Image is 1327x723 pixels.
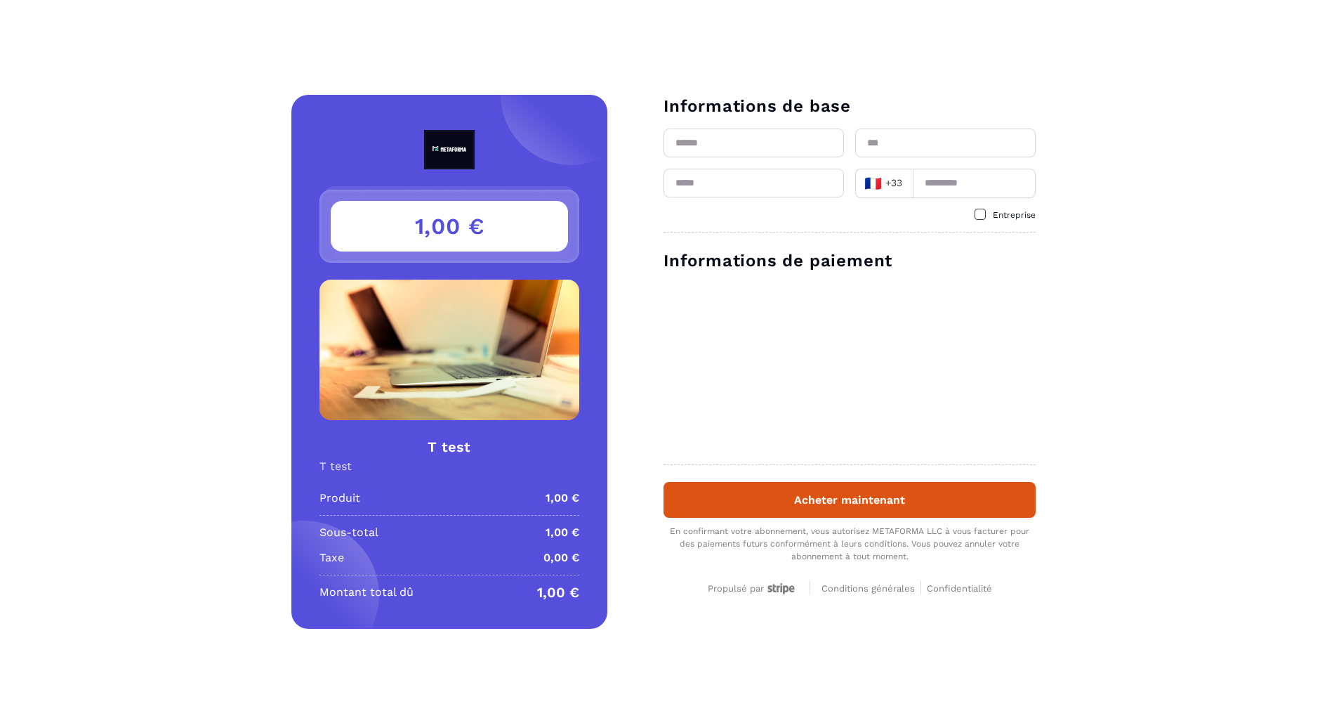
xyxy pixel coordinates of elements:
[864,174,904,193] span: +33
[663,95,1036,117] h3: Informations de base
[927,583,992,594] span: Confidentialité
[543,549,579,566] p: 0,00 €
[821,583,915,594] span: Conditions générales
[546,524,579,541] p: 1,00 €
[708,581,798,594] a: Propulsé par
[319,437,579,457] h4: T test
[927,581,992,594] a: Confidentialité
[331,201,568,252] h3: 1,00 €
[663,249,1036,272] h3: Informations de paiement
[392,130,507,169] img: logo
[708,583,798,595] div: Propulsé par
[821,581,921,594] a: Conditions générales
[993,210,1036,220] span: Entreprise
[906,173,909,194] input: Search for option
[661,280,1038,450] iframe: Cadre de saisie sécurisé pour le paiement
[855,169,913,198] div: Search for option
[319,490,360,507] p: Produit
[663,482,1036,518] button: Acheter maintenant
[537,584,579,601] p: 1,00 €
[319,280,579,420] img: Product Image
[319,460,579,473] p: T test
[663,525,1036,563] div: En confirmant votre abonnement, vous autorisez METAFORMA LLC à vous facturer pour des paiements f...
[546,490,579,507] p: 1,00 €
[864,174,882,193] span: 🇫🇷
